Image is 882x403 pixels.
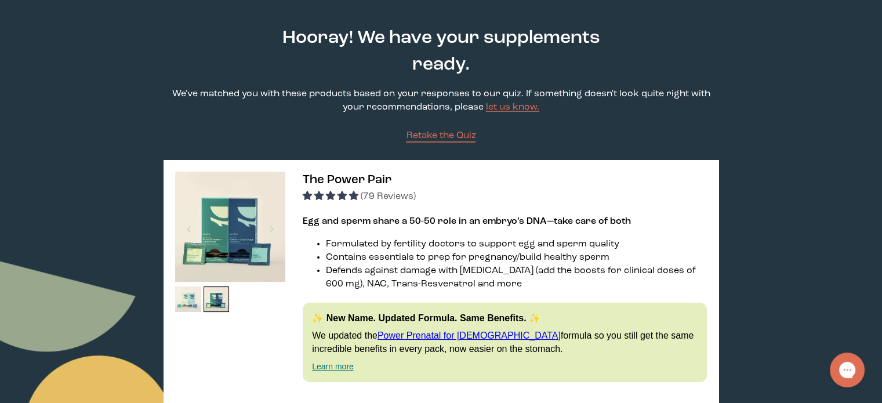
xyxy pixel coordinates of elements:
h2: Hooray! We have your supplements ready. [275,25,608,78]
img: thumbnail image [175,286,201,313]
img: thumbnail image [175,172,285,282]
a: Learn more [312,362,354,371]
li: Defends against damage with [MEDICAL_DATA] (add the boosts for clinical doses of 600 mg), NAC, Tr... [326,264,707,291]
p: We updated the formula so you still get the same incredible benefits in every pack, now easier on... [312,329,698,355]
a: let us know. [486,103,539,112]
img: thumbnail image [204,286,230,313]
strong: Egg and sperm share a 50-50 role in an embryo’s DNA—take care of both [303,217,631,226]
li: Formulated by fertility doctors to support egg and sperm quality [326,238,707,251]
span: Retake the Quiz [406,131,476,140]
iframe: Gorgias live chat messenger [824,348,870,391]
span: 4.92 stars [303,192,361,201]
a: Power Prenatal for [DEMOGRAPHIC_DATA] [378,331,561,340]
span: The Power Pair [303,174,391,186]
a: Retake the Quiz [406,129,476,143]
li: Contains essentials to prep for pregnancy/build healthy sperm [326,251,707,264]
p: We've matched you with these products based on your responses to our quiz. If something doesn't l... [164,88,718,114]
span: (79 Reviews) [361,192,416,201]
strong: ✨ New Name. Updated Formula. Same Benefits. ✨ [312,313,540,323]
